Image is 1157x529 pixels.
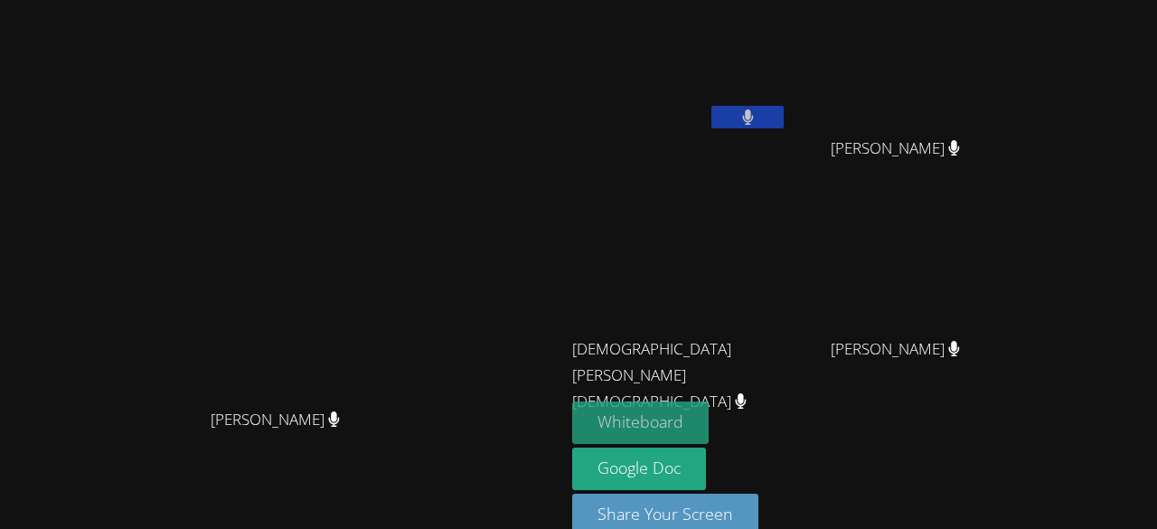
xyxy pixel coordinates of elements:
[572,401,709,444] button: Whiteboard
[572,336,773,415] span: [DEMOGRAPHIC_DATA][PERSON_NAME][DEMOGRAPHIC_DATA]
[572,448,706,490] a: Google Doc
[831,336,960,363] span: [PERSON_NAME]
[831,136,960,162] span: [PERSON_NAME]
[211,407,340,433] span: [PERSON_NAME]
